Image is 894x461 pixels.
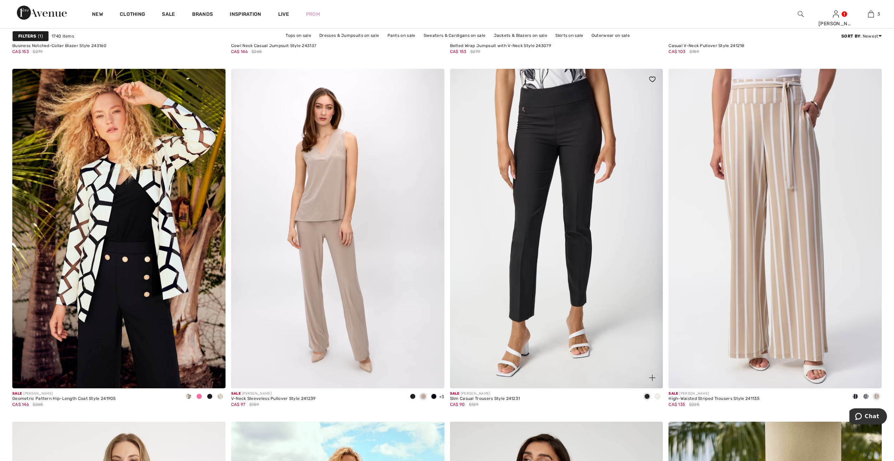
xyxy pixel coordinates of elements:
div: [PERSON_NAME] [450,391,520,396]
span: $265 [33,401,43,408]
span: 3 [877,11,880,17]
div: [PERSON_NAME] [12,391,116,396]
img: Geometric Pattern Hip-Length Coat Style 241905. Vanilla/Black [12,69,226,388]
a: Slim Casual Trousers Style 241231. Black [450,69,663,388]
span: Sale [231,391,241,396]
div: Gunmetal/black [215,391,226,403]
span: $279 [33,48,43,55]
img: search the website [798,10,804,18]
iframe: Opens a widget where you can chat to one of our agents [849,408,887,426]
img: My Info [833,10,839,18]
div: [PERSON_NAME] [231,391,316,396]
div: Moonstone [652,391,663,403]
a: Skirts on sale [552,31,587,40]
div: Cowl Neck Casual Jumpsuit Style 243137 [231,44,316,48]
span: $279 [470,48,480,55]
span: CA$ 146 [231,49,248,54]
img: V-Neck Sleeveless Pullover Style 241239. Dune [231,69,444,388]
img: 1ère Avenue [17,6,67,20]
a: Sale [162,11,175,19]
a: Sign In [833,11,839,17]
img: My Bag [868,10,874,18]
span: Sale [12,391,22,396]
div: Dune/vanilla [871,391,882,403]
span: CA$ 153 [450,49,466,54]
div: Black/Black [204,391,215,403]
a: Dresses & Jumpsuits on sale [316,31,383,40]
a: New [92,11,103,19]
span: CA$ 103 [668,49,685,54]
span: CA$ 135 [668,402,685,407]
div: V-Neck Sleeveless Pullover Style 241239 [231,396,316,401]
div: Slim Casual Trousers Style 241231 [450,396,520,401]
strong: Sort By [841,34,860,39]
a: Brands [192,11,213,19]
span: 1740 items [52,33,74,39]
div: Moonstone/black [183,391,194,403]
div: Black [407,391,418,403]
span: Sale [450,391,459,396]
img: plus_v2.svg [649,375,655,381]
span: +3 [439,394,444,399]
a: Outerwear on sale [588,31,633,40]
div: Geranium/black [194,391,204,403]
div: Dune [418,391,429,403]
div: Belted Wrap Jumpsuit with V-Neck Style 243079 [450,44,552,48]
span: $159 [690,48,699,55]
span: CA$ 97 [231,402,246,407]
span: CA$ 153 [12,49,29,54]
span: $129 [469,401,478,408]
a: Clothing [120,11,145,19]
div: [PERSON_NAME] [818,20,853,27]
a: Tops on sale [282,31,315,40]
img: High-Waisted Striped Trousers Style 241135. Midnight Blue/Vanilla [668,69,882,388]
span: CA$ 90 [450,402,465,407]
span: Inspiration [230,11,261,19]
div: Midnight Blue/Vanilla [850,391,861,403]
strong: Filters [18,33,36,39]
div: Black [642,391,652,403]
div: Midnight Blue [429,391,439,403]
img: heart_black_full.svg [649,77,655,82]
a: Sweaters & Cardigans on sale [420,31,489,40]
a: Jackets & Blazers on sale [490,31,551,40]
span: 1 [38,33,43,39]
span: $139 [249,401,259,408]
div: High-Waisted Striped Trousers Style 241135 [668,396,759,401]
div: Business Notched-Collar Blazer Style 243160 [12,44,106,48]
span: $265 [252,48,262,55]
div: [PERSON_NAME] [668,391,759,396]
div: : Newest [841,33,882,39]
div: Geometric Pattern Hip-Length Coat Style 241905 [12,396,116,401]
a: Live [278,11,289,18]
a: Prom [306,11,320,18]
div: Vanilla/Midnight Blue [861,391,871,403]
a: Pants on sale [384,31,419,40]
span: Sale [668,391,678,396]
span: $225 [689,401,699,408]
span: CA$ 146 [12,402,29,407]
a: 3 [854,10,888,18]
div: Casual V-Neck Pullover Style 241218 [668,44,745,48]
